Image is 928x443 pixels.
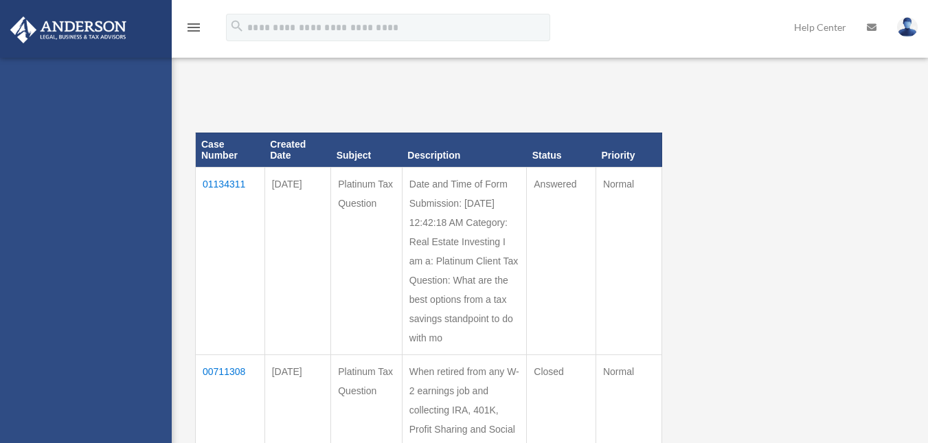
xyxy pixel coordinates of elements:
[402,168,527,355] td: Date and Time of Form Submission: [DATE] 12:42:18 AM Category: Real Estate Investing I am a: Plat...
[331,168,403,355] td: Platinum Tax Question
[596,133,661,168] th: Priority
[596,168,661,355] td: Normal
[264,168,331,355] td: [DATE]
[196,133,265,168] th: Case Number
[897,17,918,37] img: User Pic
[185,24,202,36] a: menu
[6,16,131,43] img: Anderson Advisors Platinum Portal
[402,133,527,168] th: Description
[185,19,202,36] i: menu
[196,168,265,355] td: 01134311
[331,133,403,168] th: Subject
[527,168,596,355] td: Answered
[229,19,245,34] i: search
[264,133,331,168] th: Created Date
[527,133,596,168] th: Status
